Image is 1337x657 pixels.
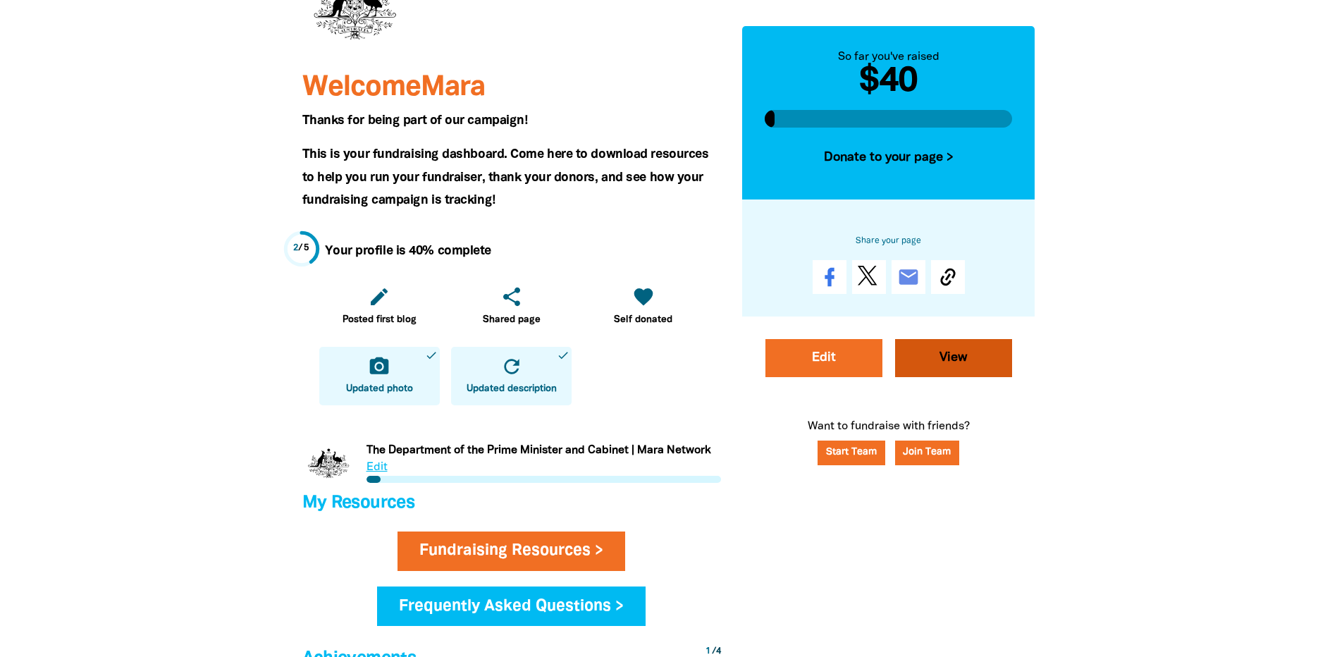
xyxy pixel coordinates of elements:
button: Donate to your page > [765,140,1013,178]
span: Updated photo [346,382,413,396]
a: Frequently Asked Questions > [377,587,646,626]
i: refresh [500,355,523,378]
div: Paginated content [302,436,721,489]
a: Start Team [818,441,885,465]
a: shareShared page [451,277,572,336]
h2: $40 [765,66,1013,99]
button: Join Team [895,441,960,465]
i: email [897,266,920,288]
p: Want to fundraise with friends? [742,418,1035,486]
strong: Your profile is 40% complete [325,245,491,257]
span: Welcome Mara [302,75,485,101]
i: favorite [632,285,655,308]
span: 2 [293,244,299,252]
a: email [892,260,925,294]
span: Posted first blog [343,313,417,327]
a: editPosted first blog [319,277,440,336]
div: / 5 [293,242,309,255]
a: Edit [765,339,882,377]
a: Post [852,260,886,294]
a: camera_altUpdated photodone [319,347,440,405]
a: Share [813,260,846,294]
i: edit [368,285,390,308]
button: Copy Link [931,260,965,294]
i: done [557,349,569,362]
span: 1 [706,647,710,656]
a: View [895,339,1012,377]
i: camera_alt [368,355,390,378]
span: My Resources [302,495,415,511]
span: Thanks for being part of our campaign! [302,115,528,126]
a: refreshUpdated descriptiondone [451,347,572,405]
a: Fundraising Resources > [398,532,625,571]
span: Updated description [467,382,557,396]
span: Shared page [483,313,541,327]
div: So far you've raised [765,49,1013,66]
i: done [425,349,438,362]
i: share [500,285,523,308]
span: Self donated [614,313,672,327]
a: favoriteSelf donated [583,277,703,336]
span: This is your fundraising dashboard. Come here to download resources to help you run your fundrais... [302,149,709,206]
h6: Share your page [765,234,1013,250]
